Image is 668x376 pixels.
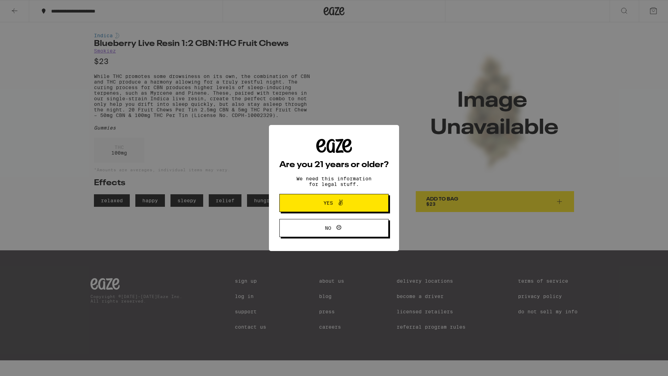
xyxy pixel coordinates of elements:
[291,176,377,187] p: We need this information for legal stuff.
[279,161,389,169] h2: Are you 21 years or older?
[325,226,331,230] span: No
[279,194,389,212] button: Yes
[324,201,333,205] span: Yes
[279,219,389,237] button: No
